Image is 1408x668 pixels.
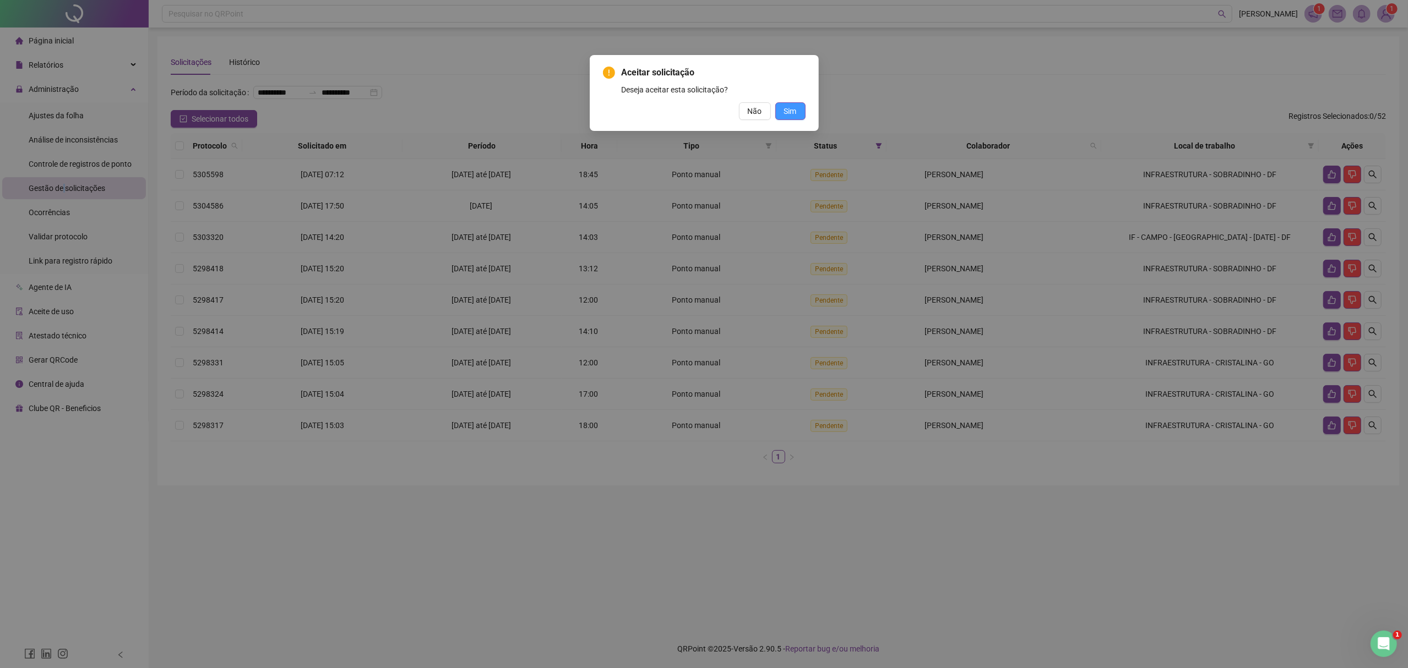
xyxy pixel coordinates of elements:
span: 1 [1393,631,1402,639]
span: Sim [784,105,797,117]
span: Não [748,105,762,117]
span: exclamation-circle [603,67,615,79]
button: Não [739,102,771,120]
button: Sim [775,102,806,120]
iframe: Intercom live chat [1371,631,1397,657]
span: Aceitar solicitação [622,66,806,79]
div: Deseja aceitar esta solicitação? [622,84,806,96]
